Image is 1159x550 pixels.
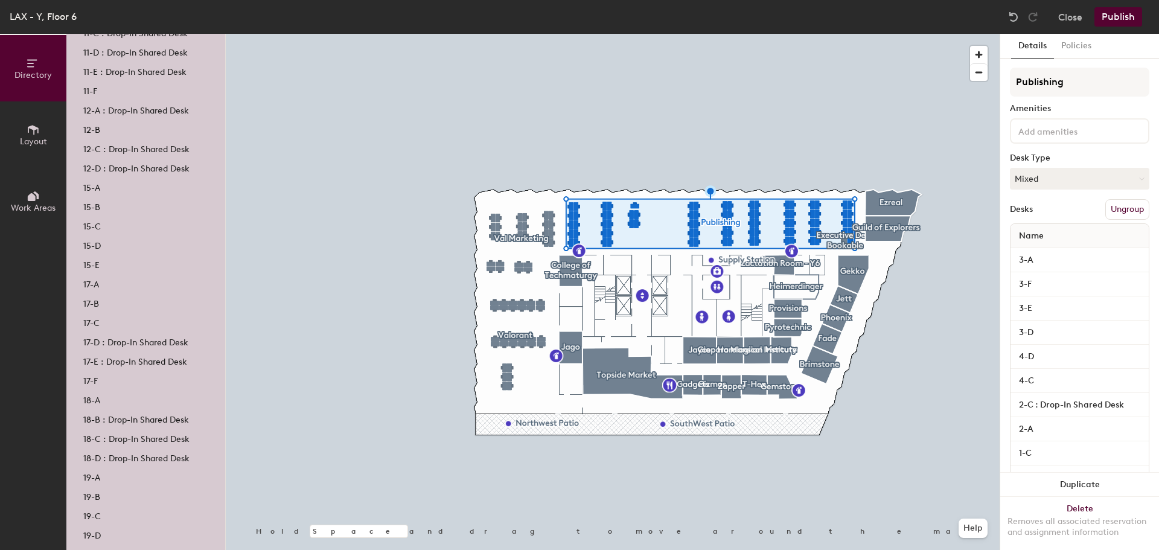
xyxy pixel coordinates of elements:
[1010,153,1149,163] div: Desk Type
[83,257,100,270] p: 15-E
[1013,469,1146,486] input: Unnamed desk
[14,70,52,80] span: Directory
[83,508,101,522] p: 19-C
[83,121,100,135] p: 12-B
[1013,225,1050,247] span: Name
[10,9,77,24] div: LAX - Y, Floor 6
[1013,348,1146,365] input: Unnamed desk
[83,488,100,502] p: 19-B
[83,334,188,348] p: 17-D : Drop-In Shared Desk
[1054,34,1099,59] button: Policies
[83,63,187,77] p: 11-E : Drop-In Shared Desk
[83,527,101,541] p: 19-D
[1013,276,1146,293] input: Unnamed desk
[83,353,187,367] p: 17-E : Drop-In Shared Desk
[959,519,988,538] button: Help
[1010,168,1149,190] button: Mixed
[1094,7,1142,27] button: Publish
[1058,7,1082,27] button: Close
[83,102,189,116] p: 12-A : Drop-In Shared Desk
[1013,300,1146,317] input: Unnamed desk
[1013,421,1146,438] input: Unnamed desk
[83,199,100,213] p: 15-B
[83,295,99,309] p: 17-B
[83,160,190,174] p: 12-D : Drop-In Shared Desk
[1007,516,1152,538] div: Removes all associated reservation and assignment information
[1007,11,1020,23] img: Undo
[83,44,188,58] p: 11-D : Drop-In Shared Desk
[83,411,189,425] p: 18-B : Drop-In Shared Desk
[1011,34,1054,59] button: Details
[83,315,100,328] p: 17-C
[1000,497,1159,550] button: DeleteRemoves all associated reservation and assignment information
[83,141,190,155] p: 12-C : Drop-In Shared Desk
[1013,324,1146,341] input: Unnamed desk
[83,218,101,232] p: 15-C
[83,469,100,483] p: 19-A
[1013,252,1146,269] input: Unnamed desk
[1010,205,1033,214] div: Desks
[20,136,47,147] span: Layout
[83,392,100,406] p: 18-A
[1010,104,1149,114] div: Amenities
[83,276,99,290] p: 17-A
[1027,11,1039,23] img: Redo
[83,179,100,193] p: 15-A
[83,237,101,251] p: 15-D
[83,373,98,386] p: 17-F
[1013,445,1146,462] input: Unnamed desk
[83,83,97,97] p: 11-F
[1016,123,1125,138] input: Add amenities
[1013,397,1146,414] input: Unnamed desk
[11,203,56,213] span: Work Areas
[1013,373,1146,389] input: Unnamed desk
[1105,199,1149,220] button: Ungroup
[83,430,190,444] p: 18-C : Drop-In Shared Desk
[83,450,190,464] p: 18-D : Drop-In Shared Desk
[1000,473,1159,497] button: Duplicate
